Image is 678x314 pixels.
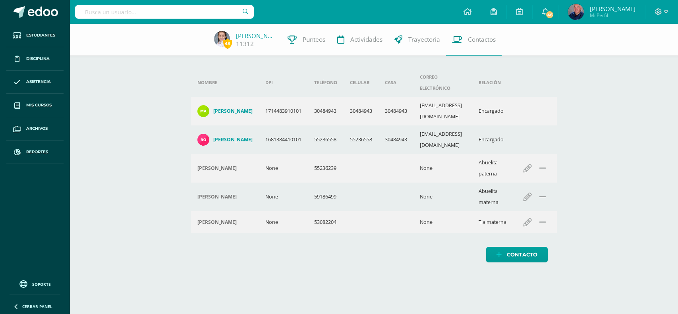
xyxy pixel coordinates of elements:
[468,35,496,44] span: Contactos
[413,97,472,125] td: [EMAIL_ADDRESS][DOMAIN_NAME]
[472,68,513,97] th: Relación
[303,35,325,44] span: Punteos
[197,219,237,225] h4: [PERSON_NAME]
[6,47,64,71] a: Disciplina
[507,247,537,262] span: Contacto
[197,165,237,171] h4: [PERSON_NAME]
[331,24,388,56] a: Actividades
[26,149,48,155] span: Reportes
[191,68,259,97] th: Nombre
[236,40,254,48] a: 11312
[590,12,636,19] span: Mi Perfil
[26,125,48,132] span: Archivos
[75,5,254,19] input: Busca un usuario...
[197,134,209,146] img: b5846aed013b4d4449c6aff102ec06b5.png
[6,94,64,117] a: Mis cursos
[259,125,308,154] td: 1681384410101
[472,211,513,233] td: Tia materna
[259,68,308,97] th: DPI
[308,154,344,183] td: 55236239
[472,154,513,183] td: Abuelita paterna
[413,183,472,211] td: None
[32,281,51,287] span: Soporte
[10,278,60,289] a: Soporte
[408,35,440,44] span: Trayectoria
[213,137,253,143] h4: [PERSON_NAME]
[344,97,379,125] td: 30484943
[6,71,64,94] a: Asistencia
[22,304,52,309] span: Cerrar panel
[545,10,554,19] span: 46
[259,97,308,125] td: 1714483910101
[236,32,276,40] a: [PERSON_NAME]
[413,211,472,233] td: None
[259,183,308,211] td: None
[472,97,513,125] td: Encargado
[446,24,502,56] a: Contactos
[308,97,344,125] td: 30484943
[197,105,253,117] a: [PERSON_NAME]
[486,247,548,262] a: Contacto
[308,125,344,154] td: 55236558
[413,68,472,97] th: Correo electrónico
[308,183,344,211] td: 59186499
[472,125,513,154] td: Encargado
[308,68,344,97] th: Teléfono
[6,24,64,47] a: Estudiantes
[282,24,331,56] a: Punteos
[26,102,52,108] span: Mis cursos
[259,154,308,183] td: None
[6,117,64,141] a: Archivos
[26,79,51,85] span: Asistencia
[350,35,382,44] span: Actividades
[413,125,472,154] td: [EMAIL_ADDRESS][DOMAIN_NAME]
[379,125,413,154] td: 30484943
[568,4,584,20] img: 5300cef466ecbb4fd513dec8d12c4b23.png
[344,68,379,97] th: Celular
[26,32,55,39] span: Estudiantes
[6,141,64,164] a: Reportes
[590,5,636,13] span: [PERSON_NAME]
[472,183,513,211] td: Abuelita materna
[197,134,253,146] a: [PERSON_NAME]
[379,97,413,125] td: 30484943
[213,108,253,114] h4: [PERSON_NAME]
[197,194,237,200] h4: [PERSON_NAME]
[197,105,209,117] img: e45483fe3d651184a4b12f66c6a210a5.png
[308,211,344,233] td: 53082204
[197,219,253,225] div: Maria José Castillo
[214,31,230,47] img: 96f2039652e6639a8f3b593af07a7475.png
[259,211,308,233] td: None
[344,125,379,154] td: 55236558
[413,154,472,183] td: None
[388,24,446,56] a: Trayectoria
[379,68,413,97] th: Casa
[197,165,253,171] div: Lucrecia de Ramírez
[197,194,253,200] div: Claudia de Castillo
[223,39,232,48] span: 48
[26,56,50,62] span: Disciplina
